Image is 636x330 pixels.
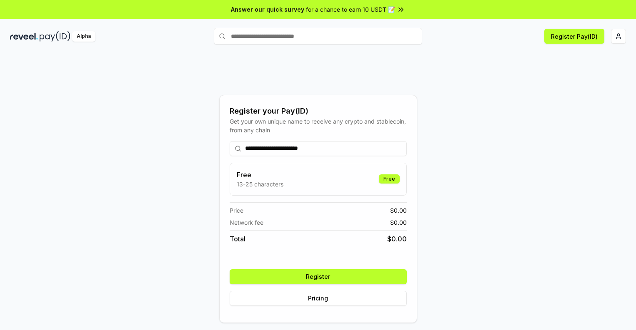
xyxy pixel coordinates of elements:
[230,218,263,227] span: Network fee
[40,31,70,42] img: pay_id
[230,269,407,284] button: Register
[306,5,395,14] span: for a chance to earn 10 USDT 📝
[231,5,304,14] span: Answer our quick survey
[387,234,407,244] span: $ 0.00
[379,174,400,184] div: Free
[230,105,407,117] div: Register your Pay(ID)
[237,170,283,180] h3: Free
[10,31,38,42] img: reveel_dark
[390,218,407,227] span: $ 0.00
[230,206,243,215] span: Price
[544,29,604,44] button: Register Pay(ID)
[390,206,407,215] span: $ 0.00
[230,291,407,306] button: Pricing
[230,117,407,134] div: Get your own unique name to receive any crypto and stablecoin, from any chain
[72,31,95,42] div: Alpha
[230,234,245,244] span: Total
[237,180,283,189] p: 13-25 characters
